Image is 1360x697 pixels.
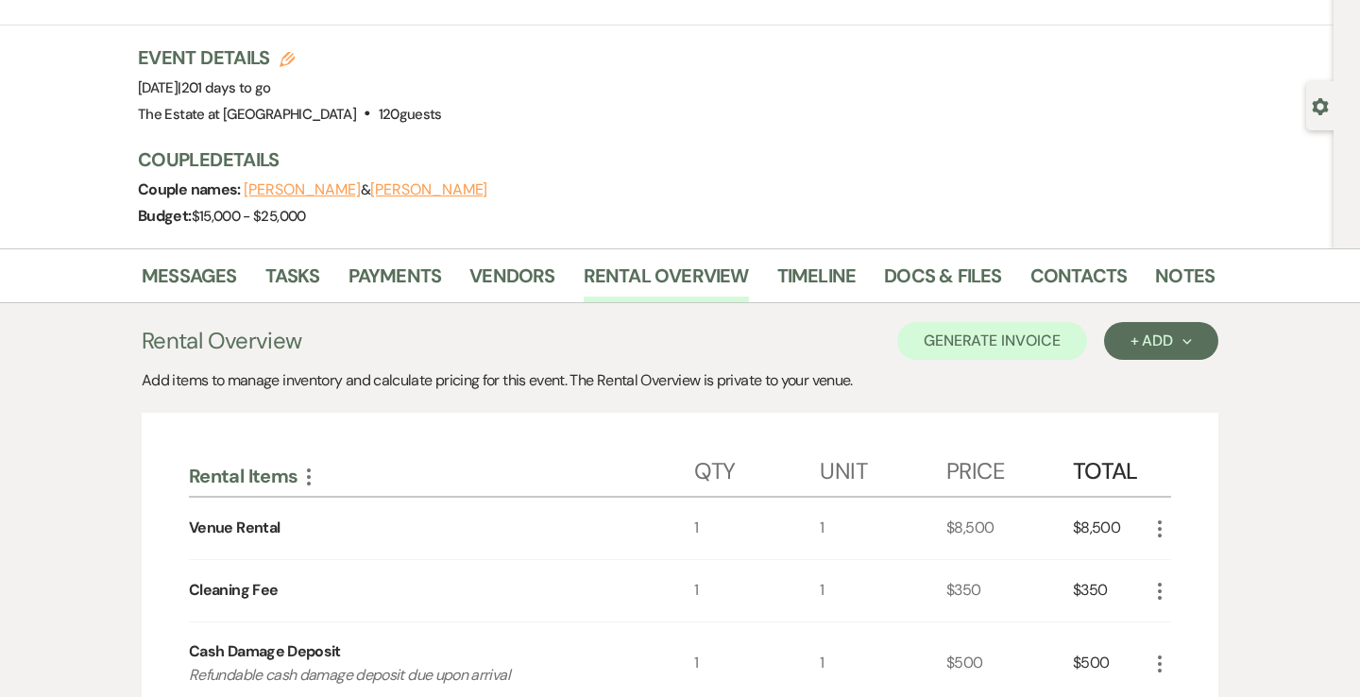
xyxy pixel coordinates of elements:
[1073,560,1148,621] div: $350
[370,182,487,197] button: [PERSON_NAME]
[694,560,821,621] div: 1
[694,439,821,496] div: Qty
[142,369,1218,392] div: Add items to manage inventory and calculate pricing for this event. The Rental Overview is privat...
[1155,261,1215,302] a: Notes
[820,560,946,621] div: 1
[897,322,1087,360] button: Generate Invoice
[1130,333,1192,348] div: + Add
[142,261,237,302] a: Messages
[1073,439,1148,496] div: Total
[379,105,442,124] span: 120 guests
[777,261,857,302] a: Timeline
[138,179,244,199] span: Couple names:
[138,146,1196,173] h3: Couple Details
[189,663,643,688] p: Refundable cash damage deposit due upon arrival
[265,261,320,302] a: Tasks
[694,498,821,559] div: 1
[138,78,271,97] span: [DATE]
[142,324,301,358] h3: Rental Overview
[820,498,946,559] div: 1
[189,640,341,663] div: Cash Damage Deposit
[178,78,270,97] span: |
[584,261,749,302] a: Rental Overview
[189,464,694,488] div: Rental Items
[189,517,280,539] div: Venue Rental
[192,207,306,226] span: $15,000 - $25,000
[1030,261,1128,302] a: Contacts
[244,180,487,199] span: &
[138,105,356,124] span: The Estate at [GEOGRAPHIC_DATA]
[244,182,361,197] button: [PERSON_NAME]
[138,206,192,226] span: Budget:
[469,261,554,302] a: Vendors
[946,439,1073,496] div: Price
[820,439,946,496] div: Unit
[1312,96,1329,114] button: Open lead details
[1104,322,1218,360] button: + Add
[138,44,442,71] h3: Event Details
[1073,498,1148,559] div: $8,500
[884,261,1001,302] a: Docs & Files
[189,579,278,602] div: Cleaning Fee
[348,261,442,302] a: Payments
[181,78,271,97] span: 201 days to go
[946,498,1073,559] div: $8,500
[946,560,1073,621] div: $350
